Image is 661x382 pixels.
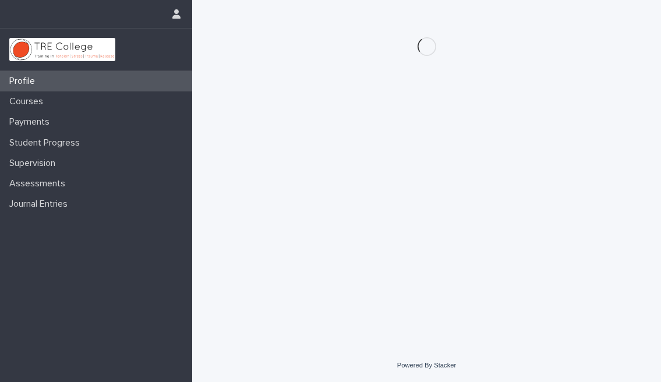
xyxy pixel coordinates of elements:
img: L01RLPSrRaOWR30Oqb5K [9,38,115,61]
p: Student Progress [5,137,89,148]
p: Payments [5,116,59,128]
p: Supervision [5,158,65,169]
p: Profile [5,76,44,87]
p: Journal Entries [5,199,77,210]
a: Powered By Stacker [397,362,456,369]
p: Assessments [5,178,75,189]
p: Courses [5,96,52,107]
